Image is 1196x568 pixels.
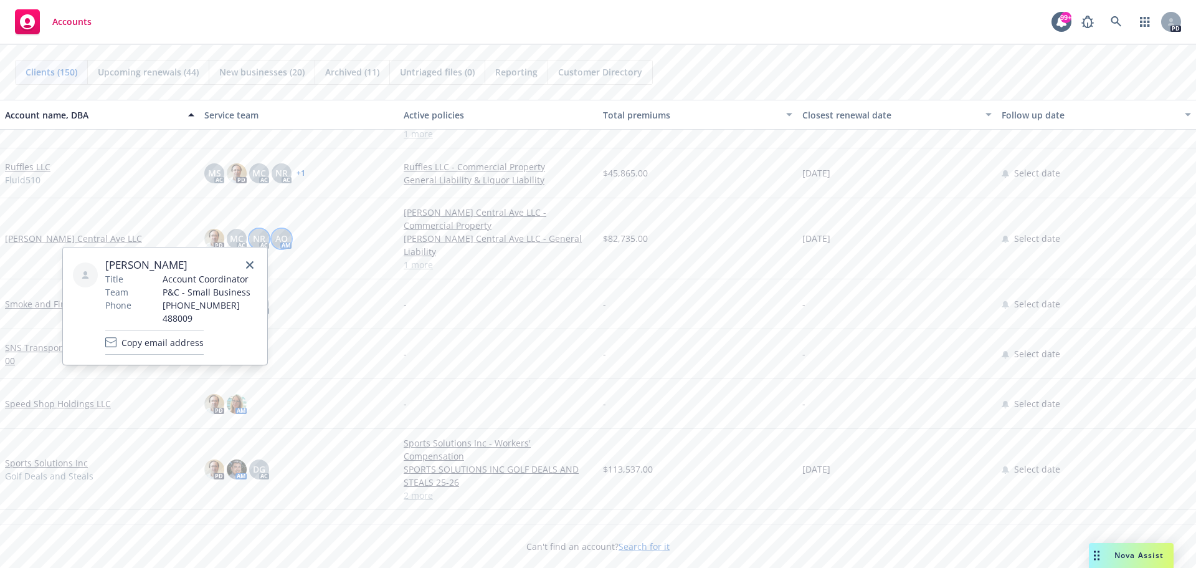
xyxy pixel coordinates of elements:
button: Total premiums [598,100,797,130]
span: P&C - Small Business [163,286,257,299]
span: Can't find an account? [526,540,670,553]
a: Sports Solutions Inc - Workers' Compensation [404,436,593,463]
span: Title [105,272,123,286]
button: Nova Assist [1089,543,1174,568]
span: [DATE] [802,166,830,180]
span: Select date [1014,232,1060,245]
span: Select date [1014,166,1060,180]
span: Upcoming renewals (44) [98,65,199,79]
img: photo [227,163,247,183]
span: Select date [1014,347,1060,360]
a: 1 more [404,127,593,140]
span: Untriaged files (0) [400,65,475,79]
span: $113,537.00 [603,463,653,476]
span: Select date [1014,397,1060,410]
a: + 1 [297,170,305,177]
span: Clients (150) [26,65,77,79]
span: - [603,297,606,310]
a: Search [1104,9,1129,34]
img: photo [227,394,247,414]
a: [PERSON_NAME] Central Ave LLC [5,232,142,245]
span: Copy email address [121,336,204,349]
span: Nova Assist [1114,550,1164,561]
span: New businesses (20) [219,65,305,79]
a: Ruffles LLC - Commercial Property [404,160,593,173]
a: SPORTS SOLUTIONS INC GOLF DEALS AND STEALS 25-26 [404,463,593,489]
span: $45,865.00 [603,166,648,180]
a: Report a Bug [1075,9,1100,34]
span: - [404,397,407,410]
span: Phone [105,299,131,312]
span: DG [253,463,265,476]
span: - [802,397,805,410]
span: [DATE] [802,463,830,476]
span: Fluid510 [5,173,40,186]
span: - [404,297,407,310]
button: Closest renewal date [797,100,997,130]
a: Speed Shop Holdings LLC [5,397,111,410]
span: Select date [1014,297,1060,310]
a: SNS Transportation Services and as per IL T8 00 [5,341,194,367]
a: Sports Solutions Inc [5,456,88,469]
span: Select date [1014,463,1060,476]
span: - [404,347,407,360]
a: 1 more [404,258,593,271]
a: close [242,258,257,272]
div: Active policies [404,108,593,122]
span: Account Coordinator [163,272,257,286]
span: [DATE] [802,232,830,245]
span: Reporting [495,65,538,79]
span: NR [253,232,265,245]
div: Follow up date [1002,108,1177,122]
span: Golf Deals and Steals [5,469,93,483]
button: Follow up date [997,100,1196,130]
span: [PHONE_NUMBER] 488009 [163,299,257,325]
a: Switch app [1132,9,1157,34]
img: photo [204,229,224,249]
span: AO [275,232,288,245]
a: Accounts [10,4,97,39]
span: - [802,347,805,360]
div: Service team [204,108,394,122]
span: NR [275,166,288,180]
span: [PERSON_NAME] [105,258,257,272]
span: Accounts [52,17,92,27]
div: Account name, DBA [5,108,181,122]
div: Closest renewal date [802,108,978,122]
div: Drag to move [1089,543,1104,568]
span: - [603,397,606,410]
img: photo [204,394,224,414]
span: - [802,297,805,310]
div: 99+ [1060,12,1071,23]
span: MS [208,166,221,180]
div: Total premiums [603,108,779,122]
a: 2 more [404,489,593,502]
a: [PERSON_NAME] Central Ave LLC - Commercial Property [404,206,593,232]
img: photo [204,460,224,479]
span: Archived (11) [325,65,379,79]
img: photo [227,460,247,479]
a: Ruffles LLC [5,160,50,173]
button: Copy email address [105,330,204,355]
span: - [603,347,606,360]
button: Service team [199,100,399,130]
a: [PERSON_NAME] Central Ave LLC - General Liability [404,232,593,258]
span: MC [252,166,266,180]
button: Active policies [399,100,598,130]
span: MC [230,232,244,245]
span: $82,735.00 [603,232,648,245]
a: Starbuzz Inc. [5,522,59,535]
a: General Liability & Liquor Liability [404,173,593,186]
span: Team [105,286,128,299]
a: Smoke and Fire Social Eatery Riverside LLC [5,297,183,310]
a: Search for it [619,541,670,552]
span: Customer Directory [558,65,642,79]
